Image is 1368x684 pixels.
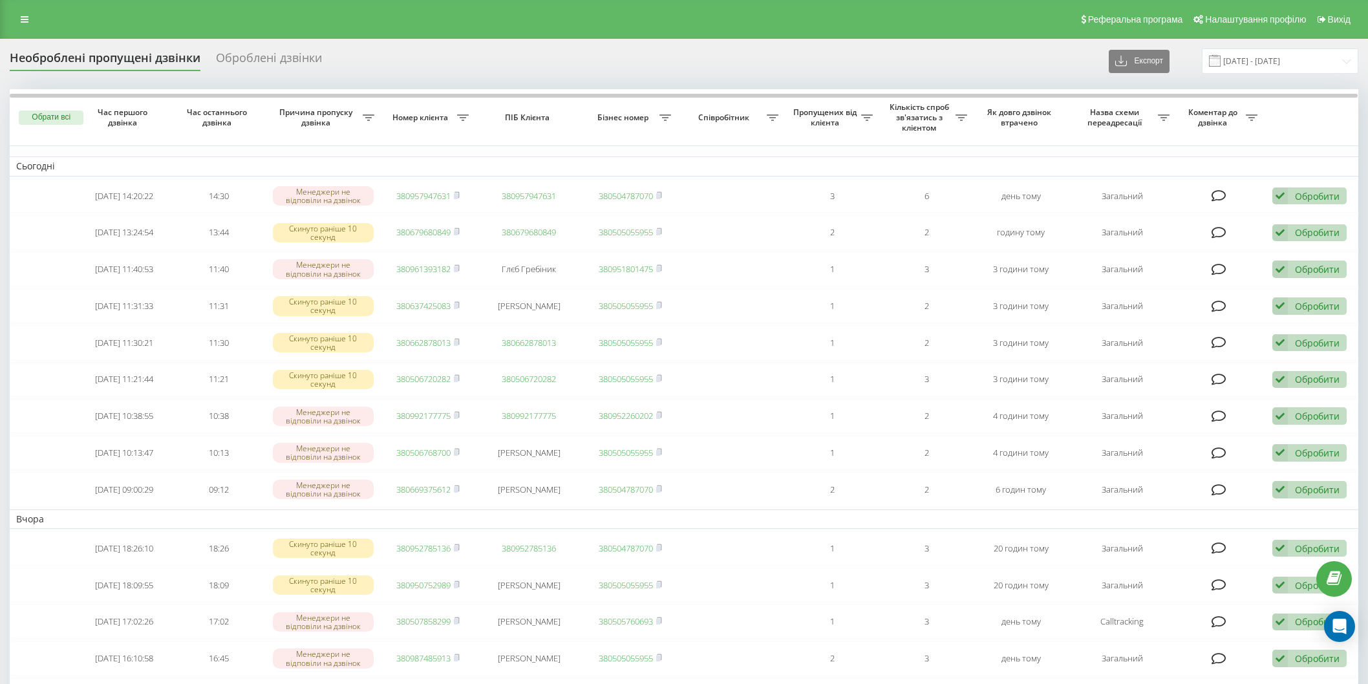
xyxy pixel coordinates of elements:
td: [DATE] 11:31:33 [77,289,171,323]
td: 3 години тому [974,326,1068,360]
td: 3 години тому [974,289,1068,323]
a: 380952785136 [502,542,556,554]
div: Менеджери не відповіли на дзвінок [273,443,374,462]
div: Скинуто раніше 10 секунд [273,333,374,352]
td: [DATE] 10:13:47 [77,436,171,470]
td: 1 [785,289,879,323]
td: 1 [785,568,879,603]
div: Обробити [1295,190,1340,202]
td: Загальний [1068,568,1176,603]
span: ПІБ Клієнта [486,112,572,123]
div: Обробити [1295,373,1340,385]
td: 3 [879,363,974,397]
button: Експорт [1109,50,1170,73]
a: 380957947631 [396,190,451,202]
td: Загальний [1068,179,1176,213]
div: Оброблені дзвінки [216,51,322,71]
td: 4 години тому [974,436,1068,470]
td: 09:12 [171,473,266,507]
td: 4 години тому [974,399,1068,433]
td: [PERSON_NAME] [475,604,583,639]
a: 380987485913 [396,652,451,664]
div: Скинуто раніше 10 секунд [273,223,374,242]
div: Обробити [1295,300,1340,312]
td: 11:40 [171,252,266,286]
div: Скинуто раніше 10 секунд [273,539,374,558]
a: 380992177775 [502,410,556,422]
td: 3 години тому [974,252,1068,286]
a: 380505760693 [599,615,653,627]
td: 2 [785,641,879,676]
td: 2 [879,399,974,433]
a: 380505055955 [599,226,653,238]
div: Менеджери не відповіли на дзвінок [273,259,374,279]
td: 1 [785,604,879,639]
a: 380952785136 [396,542,451,554]
div: Обробити [1295,579,1340,592]
td: 2 [785,215,879,250]
a: 380505055955 [599,652,653,664]
div: Обробити [1295,410,1340,422]
td: Загальний [1068,252,1176,286]
td: Сьогодні [10,156,1358,176]
td: [DATE] 11:30:21 [77,326,171,360]
td: годину тому [974,215,1068,250]
span: Кількість спроб зв'язатись з клієнтом [886,102,956,133]
span: Бізнес номер [590,112,659,123]
td: Загальний [1068,436,1176,470]
td: Загальний [1068,289,1176,323]
td: Глєб Гребіник [475,252,583,286]
td: 3 [879,604,974,639]
td: Загальний [1068,326,1176,360]
td: 10:13 [171,436,266,470]
span: Вихід [1328,14,1351,25]
a: 380505055955 [599,337,653,348]
td: 3 [879,252,974,286]
td: [DATE] 16:10:58 [77,641,171,676]
div: Обробити [1295,447,1340,459]
a: 380506768700 [396,447,451,458]
td: 13:44 [171,215,266,250]
a: 380504787070 [599,484,653,495]
td: 20 годин тому [974,568,1068,603]
a: 380504787070 [599,542,653,554]
a: 380992177775 [396,410,451,422]
td: 10:38 [171,399,266,433]
td: 2 [879,436,974,470]
td: 1 [785,252,879,286]
button: Обрати всі [19,111,83,125]
span: Причина пропуску дзвінка [272,107,362,127]
td: 18:09 [171,568,266,603]
a: 380505055955 [599,447,653,458]
td: 6 [879,179,974,213]
span: Як довго дзвінок втрачено [985,107,1058,127]
div: Необроблені пропущені дзвінки [10,51,200,71]
td: день тому [974,179,1068,213]
td: 1 [785,436,879,470]
a: 380961393182 [396,263,451,275]
div: Обробити [1295,615,1340,628]
td: 1 [785,363,879,397]
a: 380505055955 [599,579,653,591]
div: Open Intercom Messenger [1324,611,1355,642]
a: 380957947631 [502,190,556,202]
td: [DATE] 18:09:55 [77,568,171,603]
span: Співробітник [684,112,767,123]
td: 2 [879,326,974,360]
td: Calltracking [1068,604,1176,639]
div: Скинуто раніше 10 секунд [273,370,374,389]
td: 11:31 [171,289,266,323]
td: [DATE] 14:20:22 [77,179,171,213]
div: Обробити [1295,542,1340,555]
div: Менеджери не відповіли на дзвінок [273,612,374,632]
a: 380505055955 [599,300,653,312]
td: 3 [879,641,974,676]
td: 3 години тому [974,363,1068,397]
a: 380505055955 [599,373,653,385]
span: Назва схеми переадресації [1074,107,1158,127]
td: [DATE] 18:26:10 [77,531,171,566]
td: Вчора [10,509,1358,529]
a: 380951801475 [599,263,653,275]
td: 14:30 [171,179,266,213]
td: 11:21 [171,363,266,397]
